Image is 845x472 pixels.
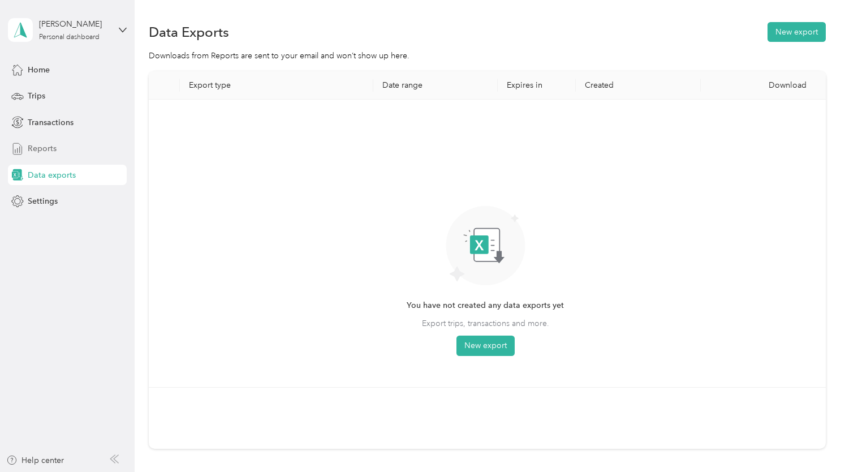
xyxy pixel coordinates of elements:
[39,18,110,30] div: [PERSON_NAME]
[28,90,45,102] span: Trips
[28,64,50,76] span: Home
[28,117,74,128] span: Transactions
[28,195,58,207] span: Settings
[782,409,845,472] iframe: Everlance-gr Chat Button Frame
[710,80,817,90] div: Download
[28,169,76,181] span: Data exports
[498,71,576,100] th: Expires in
[576,71,701,100] th: Created
[28,143,57,155] span: Reports
[407,299,564,312] span: You have not created any data exports yet
[149,26,229,38] h1: Data Exports
[373,71,498,100] th: Date range
[149,50,826,62] div: Downloads from Reports are sent to your email and won’t show up here.
[6,454,64,466] button: Help center
[456,336,515,356] button: New export
[768,22,826,42] button: New export
[422,317,549,329] span: Export trips, transactions and more.
[39,34,100,41] div: Personal dashboard
[180,71,373,100] th: Export type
